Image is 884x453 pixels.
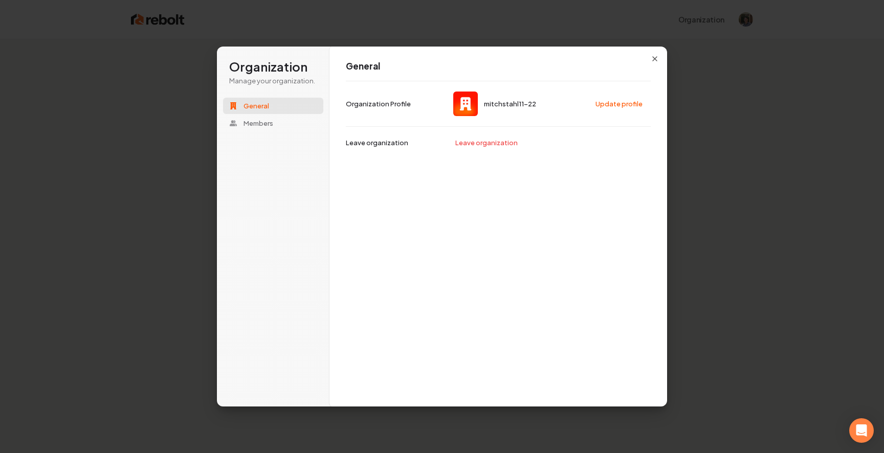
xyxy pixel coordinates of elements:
[223,115,323,131] button: Members
[484,99,536,108] span: mitchstahl11-22
[244,119,273,128] span: Members
[346,60,651,73] h1: General
[229,59,317,75] h1: Organization
[244,101,269,110] span: General
[346,99,411,108] p: Organization Profile
[450,135,524,150] button: Leave organization
[346,138,408,147] p: Leave organization
[223,98,323,114] button: General
[453,92,478,116] img: mitchstahl11-22
[590,96,649,111] button: Update profile
[229,76,317,85] p: Manage your organization.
